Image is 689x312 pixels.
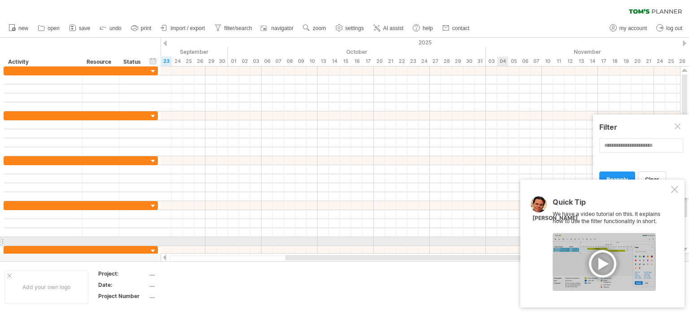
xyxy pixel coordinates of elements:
[273,57,284,66] div: Tuesday, 7 October 2025
[79,25,90,31] span: save
[329,57,340,66] div: Tuesday, 14 October 2025
[98,281,148,289] div: Date:
[553,57,564,66] div: Tuesday, 11 November 2025
[48,25,60,31] span: open
[609,57,620,66] div: Tuesday, 18 November 2025
[67,22,93,34] a: save
[654,57,665,66] div: Monday, 24 November 2025
[576,57,587,66] div: Thursday, 13 November 2025
[141,25,151,31] span: print
[284,57,295,66] div: Wednesday, 8 October 2025
[475,57,486,66] div: Friday, 31 October 2025
[676,57,688,66] div: Wednesday, 26 November 2025
[587,57,598,66] div: Friday, 14 November 2025
[224,25,252,31] span: filter/search
[6,22,31,34] a: new
[295,57,306,66] div: Thursday, 9 October 2025
[149,281,225,289] div: ....
[440,22,472,34] a: contact
[452,25,470,31] span: contact
[318,57,329,66] div: Monday, 13 October 2025
[532,215,578,222] div: [PERSON_NAME]
[638,171,666,187] a: clear
[619,25,647,31] span: my account
[301,22,328,34] a: zoom
[306,57,318,66] div: Friday, 10 October 2025
[396,57,407,66] div: Wednesday, 22 October 2025
[212,22,255,34] a: filter/search
[183,57,194,66] div: Thursday, 25 September 2025
[620,57,632,66] div: Wednesday, 19 November 2025
[98,292,148,300] div: Project Number
[599,123,683,132] div: Filter
[217,57,228,66] div: Tuesday, 30 September 2025
[239,57,250,66] div: Thursday, 2 October 2025
[643,57,654,66] div: Friday, 21 November 2025
[98,270,148,277] div: Project:
[666,25,682,31] span: log out
[170,25,205,31] span: import / export
[385,57,396,66] div: Tuesday, 21 October 2025
[313,25,326,31] span: zoom
[205,57,217,66] div: Monday, 29 September 2025
[351,57,362,66] div: Thursday, 16 October 2025
[606,176,628,183] span: reapply
[161,57,172,66] div: Tuesday, 23 September 2025
[8,57,77,66] div: Activity
[553,198,669,291] div: We have a video tutorial on this. It explains how to use the filter functionality in short.
[452,57,463,66] div: Wednesday, 29 October 2025
[87,57,114,66] div: Resource
[97,22,124,34] a: undo
[564,57,576,66] div: Wednesday, 12 November 2025
[194,57,205,66] div: Friday, 26 September 2025
[665,57,676,66] div: Tuesday, 25 November 2025
[410,22,436,34] a: help
[345,25,364,31] span: settings
[607,22,650,34] a: my account
[123,57,143,66] div: Status
[374,57,385,66] div: Monday, 20 October 2025
[553,198,669,211] div: Quick Tip
[632,57,643,66] div: Thursday, 20 November 2025
[149,270,225,277] div: ....
[158,22,208,34] a: import / export
[419,57,430,66] div: Friday, 24 October 2025
[340,57,351,66] div: Wednesday, 15 October 2025
[149,292,225,300] div: ....
[423,25,433,31] span: help
[228,57,239,66] div: Wednesday, 1 October 2025
[259,22,296,34] a: navigator
[531,57,542,66] div: Friday, 7 November 2025
[430,57,441,66] div: Monday, 27 October 2025
[519,57,531,66] div: Thursday, 6 November 2025
[407,57,419,66] div: Thursday, 23 October 2025
[362,57,374,66] div: Friday, 17 October 2025
[463,57,475,66] div: Thursday, 30 October 2025
[4,270,88,304] div: Add your own logo
[508,57,519,66] div: Wednesday, 5 November 2025
[172,57,183,66] div: Wednesday, 24 September 2025
[35,22,62,34] a: open
[383,25,403,31] span: AI assist
[333,22,366,34] a: settings
[250,57,262,66] div: Friday, 3 October 2025
[18,25,28,31] span: new
[271,25,293,31] span: navigator
[109,25,122,31] span: undo
[599,171,635,187] a: reapply
[371,22,406,34] a: AI assist
[129,22,154,34] a: print
[598,57,609,66] div: Monday, 17 November 2025
[441,57,452,66] div: Tuesday, 28 October 2025
[645,176,659,183] span: clear
[228,47,486,57] div: October 2025
[497,57,508,66] div: Tuesday, 4 November 2025
[654,22,685,34] a: log out
[486,57,497,66] div: Monday, 3 November 2025
[262,57,273,66] div: Monday, 6 October 2025
[542,57,553,66] div: Monday, 10 November 2025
